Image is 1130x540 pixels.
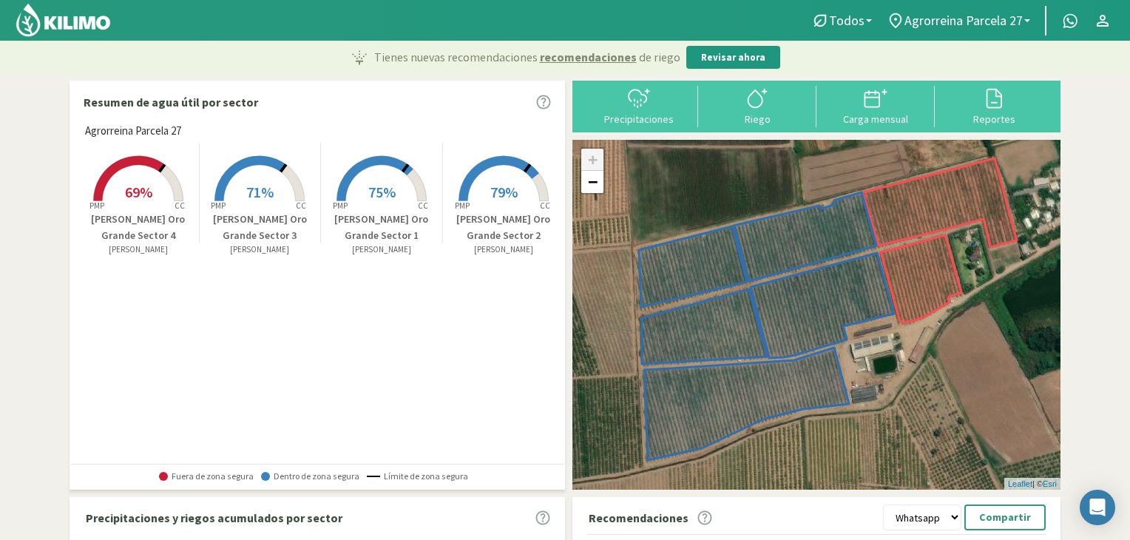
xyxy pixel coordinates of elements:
[581,171,603,193] a: Zoom out
[374,48,680,66] p: Tienes nuevas recomendaciones
[89,200,104,211] tspan: PMP
[580,86,698,125] button: Precipitaciones
[200,212,321,243] p: [PERSON_NAME] Oro Grande Sector 3
[816,86,935,125] button: Carga mensual
[78,243,199,256] p: [PERSON_NAME]
[1080,490,1115,525] div: Open Intercom Messenger
[829,13,865,28] span: Todos
[821,114,930,124] div: Carga mensual
[418,200,428,211] tspan: CC
[1043,479,1057,488] a: Esri
[1008,479,1032,488] a: Leaflet
[159,471,254,482] span: Fuera de zona segura
[297,200,307,211] tspan: CC
[455,200,470,211] tspan: PMP
[333,200,348,211] tspan: PMP
[84,93,258,111] p: Resumen de agua útil por sector
[443,212,565,243] p: [PERSON_NAME] Oro Grande Sector 2
[964,504,1046,530] button: Compartir
[584,114,694,124] div: Precipitaciones
[935,86,1053,125] button: Reportes
[367,471,468,482] span: Límite de zona segura
[78,212,199,243] p: [PERSON_NAME] Oro Grande Sector 4
[211,200,226,211] tspan: PMP
[15,2,112,38] img: Kilimo
[200,243,321,256] p: [PERSON_NAME]
[443,243,565,256] p: [PERSON_NAME]
[321,243,442,256] p: [PERSON_NAME]
[175,200,185,211] tspan: CC
[540,200,550,211] tspan: CC
[490,183,518,201] span: 79%
[368,183,396,201] span: 75%
[321,212,442,243] p: [PERSON_NAME] Oro Grande Sector 1
[86,509,342,527] p: Precipitaciones y riegos acumulados por sector
[1004,478,1060,490] div: | ©
[639,48,680,66] span: de riego
[540,48,637,66] span: recomendaciones
[686,46,780,70] button: Revisar ahora
[703,114,812,124] div: Riego
[85,123,181,140] span: Agrorreina Parcela 27
[589,509,689,527] p: Recomendaciones
[698,86,816,125] button: Riego
[581,149,603,171] a: Zoom in
[701,50,765,65] p: Revisar ahora
[904,13,1023,28] span: Agrorreina Parcela 27
[125,183,152,201] span: 69%
[246,183,274,201] span: 71%
[261,471,359,482] span: Dentro de zona segura
[939,114,1049,124] div: Reportes
[979,509,1031,526] p: Compartir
